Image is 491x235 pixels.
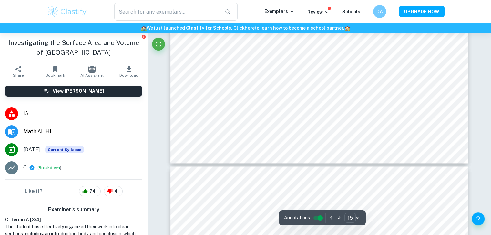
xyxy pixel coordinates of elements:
[86,188,99,194] span: 74
[5,38,142,57] h1: Investigating the Surface Area and Volume of [GEOGRAPHIC_DATA]
[37,62,74,80] button: Bookmark
[23,128,142,136] span: Math AI - HL
[141,25,147,31] span: 🏫
[307,8,329,15] p: Review
[5,86,142,97] button: View [PERSON_NAME]
[284,214,310,221] span: Annotations
[3,206,145,213] h6: Examiner's summary
[376,8,383,15] h6: DA
[13,73,24,78] span: Share
[5,216,142,223] h6: Criterion A [ 3 / 4 ]:
[53,88,104,95] h6: View [PERSON_NAME]
[23,146,40,154] span: [DATE]
[45,146,84,153] div: This exemplar is based on the current syllabus. Feel free to refer to it for inspiration/ideas wh...
[88,66,96,73] img: AI Assistant
[245,25,255,31] a: here
[47,5,88,18] img: Clastify logo
[23,110,142,117] span: IA
[23,164,26,172] p: 6
[39,165,60,171] button: Breakdown
[46,73,65,78] span: Bookmark
[119,73,138,78] span: Download
[110,62,147,80] button: Download
[373,5,386,18] button: DA
[74,62,110,80] button: AI Assistant
[342,9,360,14] a: Schools
[25,187,43,195] h6: Like it?
[79,186,101,196] div: 74
[1,24,490,32] h6: We just launched Clastify for Schools. Click to learn how to become a school partner.
[399,6,445,17] button: UPGRADE NOW
[111,188,121,194] span: 4
[37,165,61,171] span: ( )
[152,38,165,51] button: Fullscreen
[80,73,104,78] span: AI Assistant
[356,215,361,221] span: / 21
[45,146,84,153] span: Current Syllabus
[344,25,350,31] span: 🏫
[472,212,485,225] button: Help and Feedback
[104,186,123,196] div: 4
[264,8,294,15] p: Exemplars
[141,34,146,39] button: Report issue
[114,3,220,21] input: Search for any exemplars...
